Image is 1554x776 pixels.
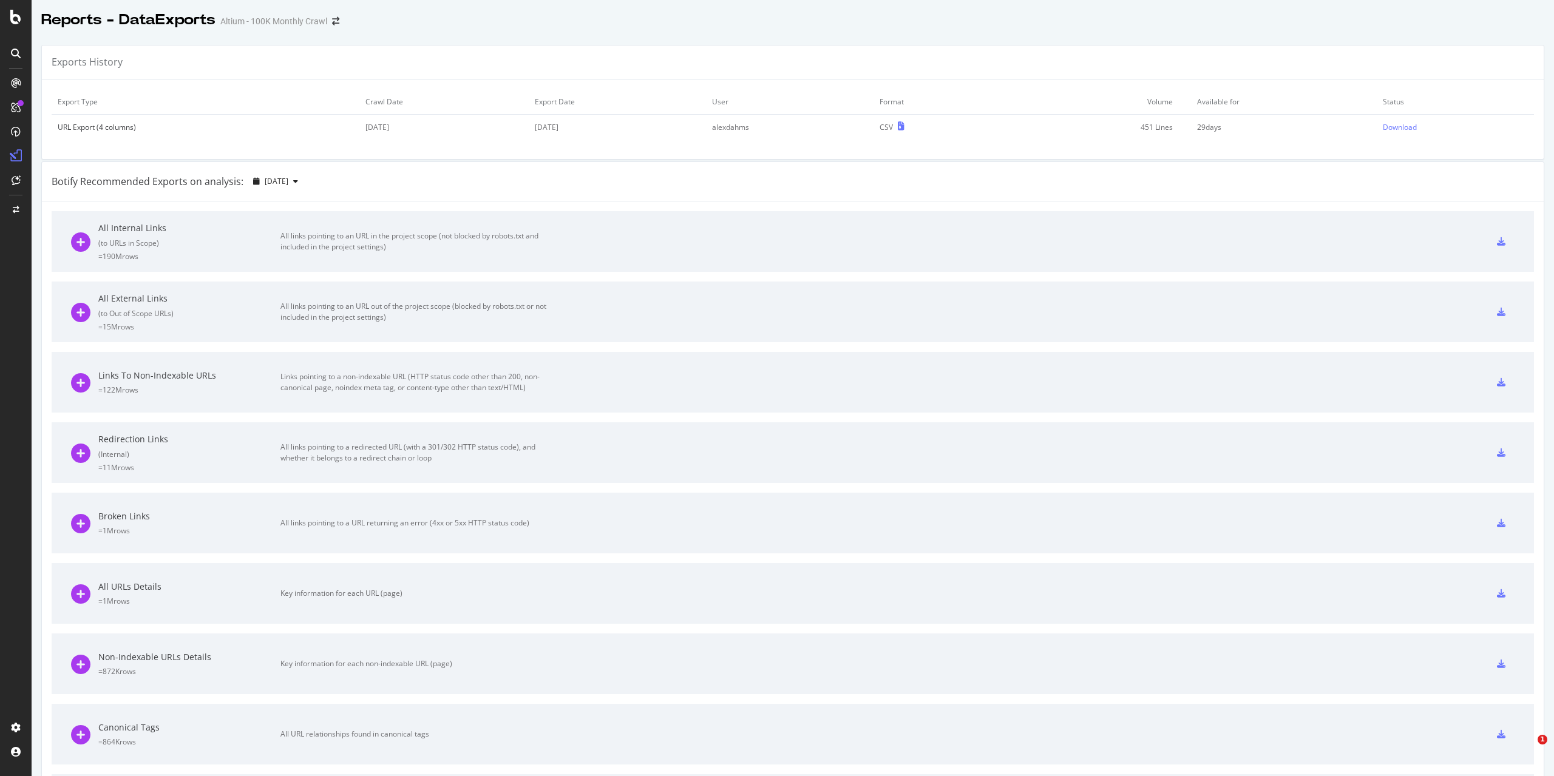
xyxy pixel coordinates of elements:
[98,385,280,395] div: = 122M rows
[98,651,280,663] div: Non-Indexable URLs Details
[248,172,303,191] button: [DATE]
[1497,448,1505,457] div: csv-export
[1497,308,1505,316] div: csv-export
[98,525,280,536] div: = 1M rows
[52,89,359,115] td: Export Type
[280,729,554,740] div: All URL relationships found in canonical tags
[529,89,706,115] td: Export Date
[280,371,554,393] div: Links pointing to a non-indexable URL (HTTP status code other than 200, non-canonical page, noind...
[280,518,554,528] div: All links pointing to a URL returning an error (4xx or 5xx HTTP status code)
[1497,660,1505,668] div: csv-export
[98,581,280,593] div: All URLs Details
[1383,122,1417,132] div: Download
[1497,589,1505,598] div: csv-export
[98,433,280,445] div: Redirection Links
[999,89,1191,115] td: Volume
[1538,735,1547,744] span: 1
[280,658,554,669] div: Key information for each non-indexable URL (page)
[280,301,554,323] div: All links pointing to an URL out of the project scope (blocked by robots.txt or not included in t...
[98,369,280,382] div: Links To Non-Indexable URLs
[1497,519,1505,527] div: csv-export
[41,10,215,30] div: Reports - DataExports
[98,462,280,473] div: = 11M rows
[280,588,554,599] div: Key information for each URL (page)
[98,737,280,747] div: = 864K rows
[999,115,1191,140] td: 451 Lines
[98,721,280,734] div: Canonical Tags
[98,251,280,261] div: = 190M rows
[98,292,280,305] div: All External Links
[1497,378,1505,386] div: csv-export
[98,449,280,459] div: ( Internal )
[332,17,339,25] div: arrow-right-arrow-left
[52,55,123,69] div: Exports History
[1191,115,1377,140] td: 29 days
[359,115,529,140] td: [DATE]
[874,89,999,115] td: Format
[280,231,554,252] div: All links pointing to an URL in the project scope (not blocked by robots.txt and included in the ...
[58,122,353,132] div: URL Export (4 columns)
[1497,730,1505,738] div: csv-export
[1383,122,1528,132] a: Download
[98,322,280,332] div: = 15M rows
[1497,237,1505,246] div: csv-export
[1377,89,1534,115] td: Status
[880,122,893,132] div: CSV
[52,175,243,189] div: Botify Recommended Exports on analysis:
[706,115,873,140] td: alexdahms
[1191,89,1377,115] td: Available for
[265,176,288,186] span: 2025 Aug. 9th
[359,89,529,115] td: Crawl Date
[98,510,280,522] div: Broken Links
[98,238,280,248] div: ( to URLs in Scope )
[98,222,280,234] div: All Internal Links
[98,666,280,676] div: = 872K rows
[98,308,280,319] div: ( to Out of Scope URLs )
[280,442,554,464] div: All links pointing to a redirected URL (with a 301/302 HTTP status code), and whether it belongs ...
[98,596,280,606] div: = 1M rows
[1513,735,1542,764] iframe: Intercom live chat
[220,15,327,27] div: Altium - 100K Monthly Crawl
[706,89,873,115] td: User
[529,115,706,140] td: [DATE]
